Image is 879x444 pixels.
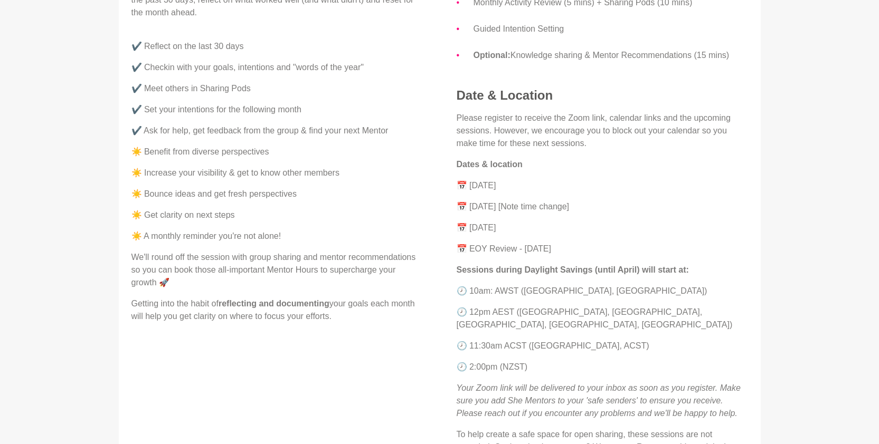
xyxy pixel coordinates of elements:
strong: Optional: [474,51,511,60]
p: ☀️ Bounce ideas and get fresh perspectives [131,188,423,200]
p: ✔️ Reflect on the last 30 days [131,27,423,53]
p: 🕗 2:00pm (NZST) [457,361,748,373]
li: Guided Intention Setting [474,22,748,36]
p: 📅 EOY Review - [DATE] [457,243,748,255]
p: 📅 [DATE] [Note time change] [457,200,748,213]
p: 📅 [DATE] [457,179,748,192]
h4: Date & Location [457,88,748,103]
p: ☀️ A monthly reminder you're not alone! [131,230,423,243]
p: ☀️ Benefit from diverse perspectives [131,146,423,158]
strong: reflecting and documenting [219,299,329,308]
strong: Sessions during Daylight Savings (until April) will start at: [457,265,689,274]
p: 🕗 10am: AWST ([GEOGRAPHIC_DATA], [GEOGRAPHIC_DATA]) [457,285,748,297]
strong: Dates & location [457,160,523,169]
p: 🕗 12pm AEST ([GEOGRAPHIC_DATA], [GEOGRAPHIC_DATA], [GEOGRAPHIC_DATA], [GEOGRAPHIC_DATA], [GEOGRAP... [457,306,748,331]
p: 🕗 11:30am ACST ([GEOGRAPHIC_DATA], ACST) [457,340,748,352]
em: Your Zoom link will be delivered to your inbox as soon as you register. Make sure you add She Men... [457,383,741,418]
p: We'll round off the session with group sharing and mentor recommendations so you can book those a... [131,251,423,289]
p: ☀️ Increase your visibility & get to know other members [131,167,423,179]
p: ☀️ Get clarity on next steps [131,209,423,221]
p: ✔️ Checkin with your goals, intentions and "words of the year" [131,61,423,74]
p: Please register to receive the Zoom link, calendar links and the upcoming sessions. However, we e... [457,112,748,150]
li: Knowledge sharing & Mentor Recommendations (15 mins) [474,49,748,62]
p: ✔️ Meet others in Sharing Pods [131,82,423,95]
p: ✔️ Set your intentions for the following month [131,103,423,116]
p: 📅 [DATE] [457,221,748,234]
p: ✔️ Ask for help, get feedback from the group & find your next Mentor [131,124,423,137]
p: Getting into the habit of your goals each month will help you get clarity on where to focus your ... [131,297,423,323]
